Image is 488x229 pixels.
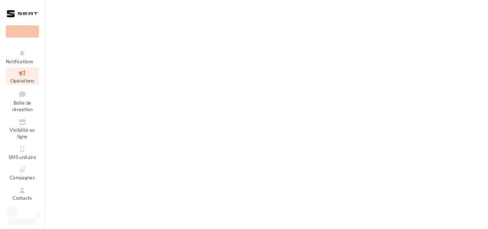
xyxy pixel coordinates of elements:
a: Boîte de réception [6,88,39,114]
span: Boîte de réception [12,100,33,113]
a: Opérations [6,68,39,85]
span: Contacts [13,195,32,201]
span: Campagnes [10,175,35,180]
span: Notifications [6,59,33,64]
a: Campagnes [6,164,39,182]
div: Nouvelle campagne [6,25,39,38]
a: SMS unitaire [6,144,39,161]
span: Opérations [10,78,34,84]
span: SMS unitaire [9,154,36,160]
a: Contacts [6,185,39,203]
a: Visibilité en ligne [6,117,39,141]
span: Visibilité en ligne [10,127,35,140]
